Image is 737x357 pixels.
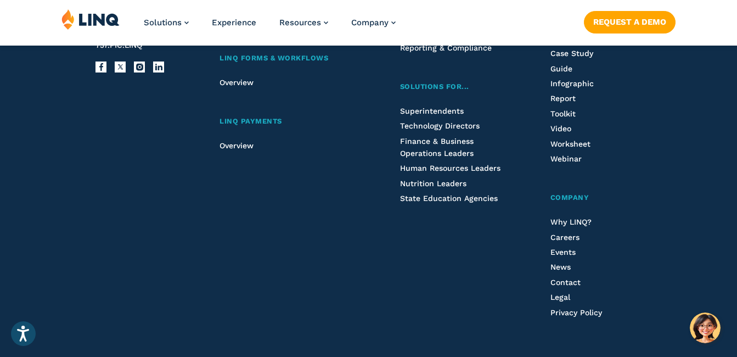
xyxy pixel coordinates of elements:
[134,62,145,72] a: Instagram
[550,278,581,287] a: Contact
[400,121,480,130] a: Technology Directors
[550,248,576,256] a: Events
[220,78,254,87] a: Overview
[220,54,328,62] span: LINQ Forms & Workflows
[95,41,142,49] span: 737.PIC.LINQ
[144,18,189,27] a: Solutions
[550,217,592,226] a: Why LINQ?
[144,18,182,27] span: Solutions
[550,124,571,133] a: Video
[144,9,396,45] nav: Primary Navigation
[400,164,500,172] a: Human Resources Leaders
[584,11,676,33] a: Request a Demo
[550,193,589,202] span: Company
[220,116,359,127] a: LINQ Payments
[584,9,676,33] nav: Button Navigation
[400,194,498,203] a: State Education Agencies
[95,62,106,72] a: Facebook
[690,313,721,343] button: Hello, have a question? Let’s chat.
[220,141,254,150] a: Overview
[550,233,580,242] a: Careers
[550,94,576,103] a: Report
[550,64,572,73] a: Guide
[220,117,282,125] span: LINQ Payments
[550,293,570,302] a: Legal
[115,62,126,72] a: X
[550,79,594,88] a: Infographic
[351,18,389,27] span: Company
[550,308,602,317] a: Privacy Policy
[550,192,642,204] a: Company
[550,109,576,118] a: Toolkit
[550,154,582,163] a: Webinar
[400,137,474,158] a: Finance & Business Operations Leaders
[279,18,328,27] a: Resources
[220,53,359,64] a: LINQ Forms & Workflows
[400,43,492,52] a: Reporting & Compliance
[550,140,590,148] a: Worksheet
[279,18,321,27] span: Resources
[351,18,396,27] a: Company
[212,18,256,27] a: Experience
[153,62,164,72] a: LinkedIn
[61,9,120,30] img: LINQ | K‑12 Software
[550,263,571,271] a: News
[400,179,466,188] a: Nutrition Leaders
[400,107,464,115] a: Superintendents
[550,49,593,58] a: Case Study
